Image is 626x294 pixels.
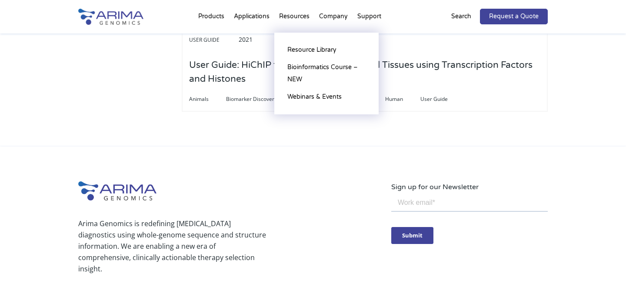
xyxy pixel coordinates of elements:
img: Arima-Genomics-logo [78,9,143,25]
a: Bioinformatics Course – NEW [283,59,370,88]
a: Request a Quote [480,9,548,24]
p: Search [451,11,471,22]
iframe: Form 0 [391,193,548,259]
p: Sign up for our Newsletter [391,181,548,193]
a: Resource Library [283,41,370,59]
a: User Guide: HiChIP for Mammalian Cells and Tissues using Transcription Factors and Histones [189,74,540,84]
h3: User Guide: HiChIP for Mammalian Cells and Tissues using Transcription Factors and Histones [189,52,540,93]
span: Human [385,94,420,104]
span: User Guide [189,35,237,45]
a: Webinars & Events [283,88,370,106]
p: Arima Genomics is redefining [MEDICAL_DATA] diagnostics using whole-genome sequence and structure... [78,218,266,274]
span: Animals [189,94,226,104]
img: Arima-Genomics-logo [78,181,156,200]
span: User Guide [420,94,465,104]
span: 2021 [239,35,253,43]
span: Biomarker Discovery [226,94,294,104]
